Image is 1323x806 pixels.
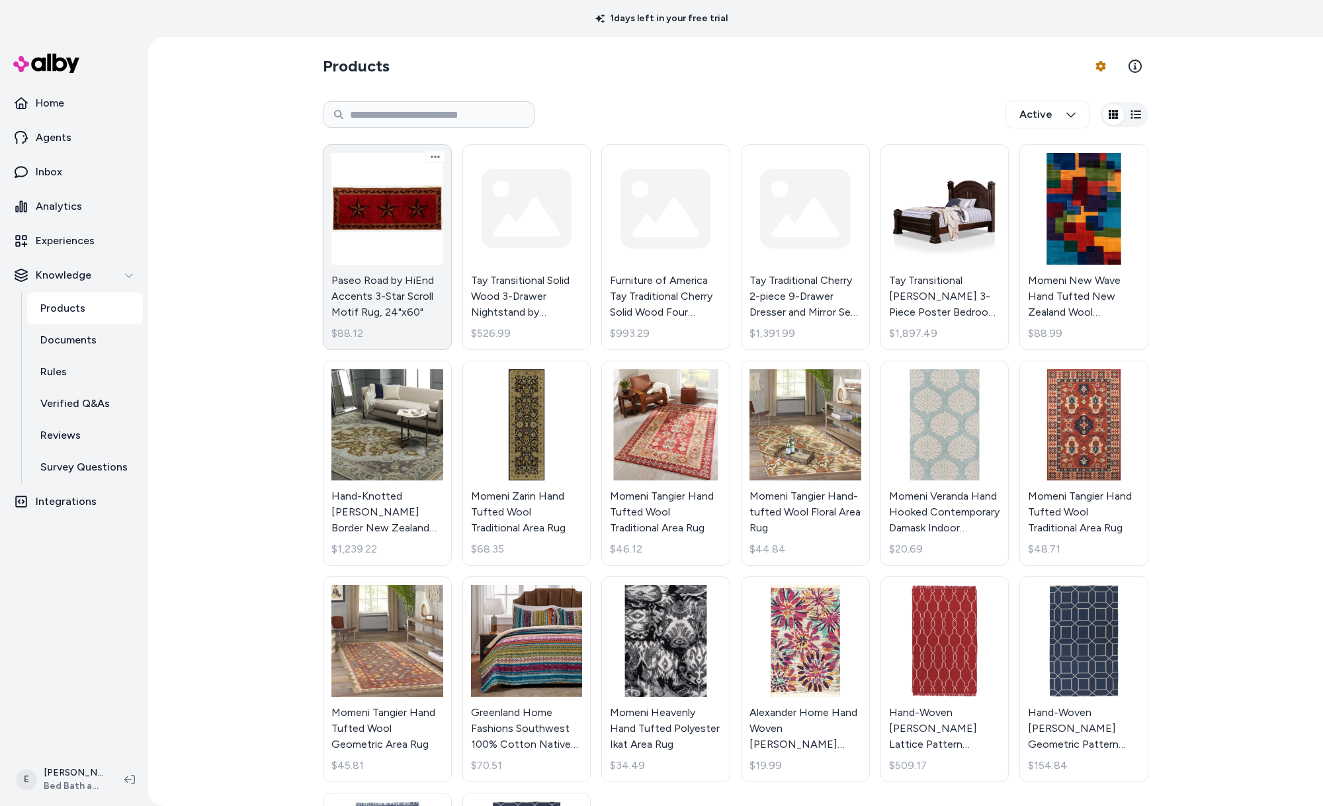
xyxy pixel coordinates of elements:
a: Tay Transitional Cherry Wood 3-Piece Poster Bedroom Set by Furniture of AmericaTay Transitional [... [880,144,1009,350]
a: Rules [27,356,143,388]
a: Verified Q&As [27,388,143,420]
a: Reviews [27,420,143,451]
a: Alexander Home Hand Woven Maria Cotton Daisy RugAlexander Home Hand Woven [PERSON_NAME] [PERSON_N... [741,576,870,782]
a: Furniture of America Tay Traditional Cherry Solid Wood Four Poster Bed$993.29 [601,144,730,350]
p: Agents [36,130,71,146]
p: Knowledge [36,267,91,283]
a: Momeni Zarin Hand Tufted Wool Traditional Area RugMomeni Zarin Hand Tufted Wool Traditional Area ... [462,361,591,566]
a: Momeni Tangier Hand Tufted Wool Geometric Area RugMomeni Tangier Hand Tufted Wool Geometric Area ... [323,576,452,782]
a: Agents [5,122,143,154]
img: alby Logo [13,54,79,73]
span: E [16,769,37,790]
p: Verified Q&As [40,396,110,412]
a: Tay Traditional Cherry 2-piece 9-Drawer Dresser and Mirror Set by Furniture of America$1,391.99 [741,144,870,350]
button: Knowledge [5,259,143,291]
p: 1 days left in your free trial [587,12,736,25]
p: Experiences [36,233,95,249]
p: Home [36,95,64,111]
a: Experiences [5,225,143,257]
a: Integrations [5,486,143,517]
a: Momeni Tangier Hand Tufted Wool Traditional Area RugMomeni Tangier Hand Tufted Wool Traditional A... [1019,361,1148,566]
a: Home [5,87,143,119]
p: Reviews [40,427,81,443]
a: Products [27,292,143,324]
button: E[PERSON_NAME]Bed Bath and Beyond [8,758,114,801]
p: Products [40,300,85,316]
h2: Products [323,56,390,77]
button: Active [1005,101,1090,128]
p: Rules [40,364,67,380]
a: Analytics [5,191,143,222]
a: Hand-Knotted Tim Border New Zealand Wool Area RugHand-Knotted [PERSON_NAME] Border New Zealand Wo... [323,361,452,566]
p: [PERSON_NAME] [44,766,103,780]
a: Inbox [5,156,143,188]
span: Bed Bath and Beyond [44,780,103,793]
a: Documents [27,324,143,356]
p: Inbox [36,164,62,180]
a: Paseo Road by HiEnd Accents 3-Star Scroll Motif Rug, 24"x60"Paseo Road by HiEnd Accents 3-Star Sc... [323,144,452,350]
a: Survey Questions [27,451,143,483]
a: Momeni Tangier Hand Tufted Wool Traditional Area RugMomeni Tangier Hand Tufted Wool Traditional A... [601,361,730,566]
a: Momeni Veranda Hand Hooked Contemporary Damask Indoor Outdoor RugMomeni Veranda Hand Hooked Conte... [880,361,1009,566]
p: Integrations [36,494,97,510]
a: Greenland Home Fashions Southwest 100% Cotton Native Motif Reversible Quilt SetGreenland Home Fas... [462,576,591,782]
a: Momeni Tangier Hand-tufted Wool Floral Area RugMomeni Tangier Hand-tufted Wool Floral Area Rug$44.84 [741,361,870,566]
p: Documents [40,332,97,348]
p: Analytics [36,199,82,214]
a: Hand-Woven Rodolfo Geometric Pattern Indoor/Outdoor Area RugHand-Woven [PERSON_NAME] Geometric Pa... [1019,576,1148,782]
p: Survey Questions [40,459,128,475]
a: Hand-Woven Terrell Lattice Pattern Indoor/Outdoor Area Rug (9' x 13')Hand-Woven [PERSON_NAME] Lat... [880,576,1009,782]
a: Momeni New Wave Hand Tufted New Zealand Wool Contemporary Geometric Area Rug.Momeni New Wave Hand... [1019,144,1148,350]
a: Momeni Heavenly Hand Tufted Polyester Ikat Area RugMomeni Heavenly Hand Tufted Polyester Ikat Are... [601,576,730,782]
a: Tay Transitional Solid Wood 3-Drawer Nightstand by Furniture of America$526.99 [462,144,591,350]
